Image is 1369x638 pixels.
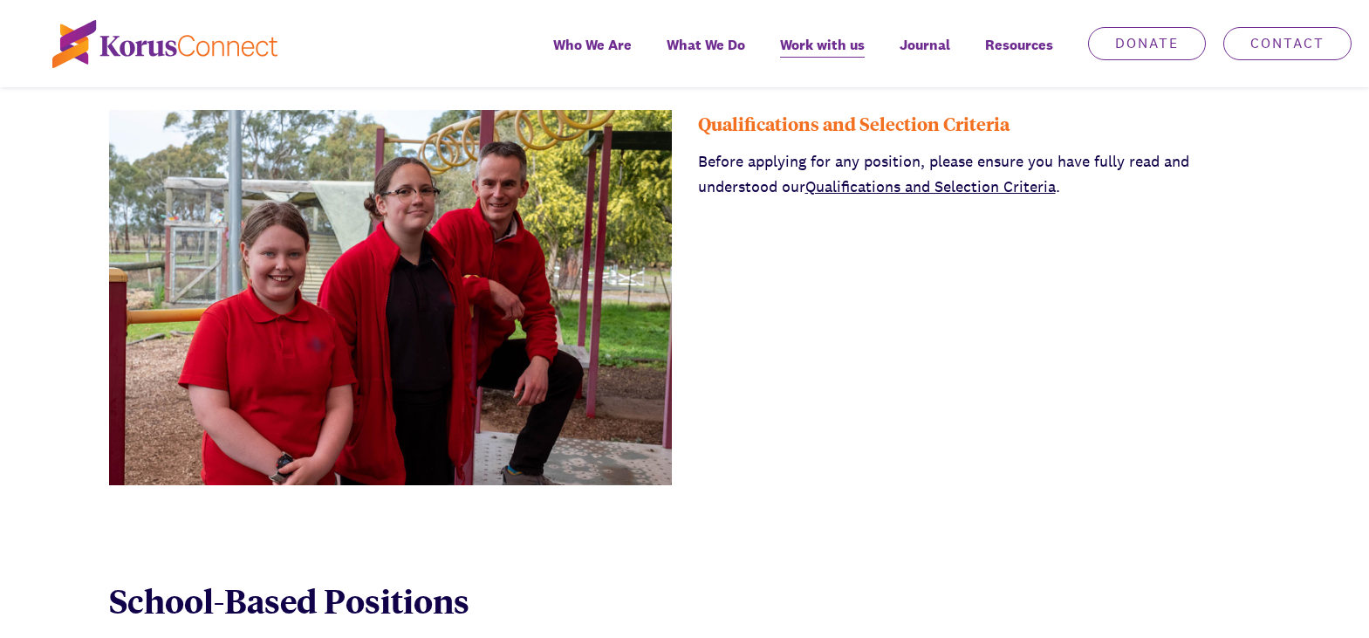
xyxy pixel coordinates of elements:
[882,24,968,87] a: Journal
[553,32,632,58] span: Who We Are
[698,149,1261,200] p: Before applying for any position, please ensure you have fully read and understood our .
[52,20,277,68] img: korus-connect%2Fc5177985-88d5-491d-9cd7-4a1febad1357_logo.svg
[698,110,1261,136] div: Qualifications and Selection Criteria
[900,32,950,58] span: Journal
[667,32,745,58] span: What We Do
[1088,27,1206,60] a: Donate
[649,24,763,87] a: What We Do
[1223,27,1352,60] a: Contact
[536,24,649,87] a: Who We Are
[805,176,1056,196] a: Qualifications and Selection Criteria
[780,32,865,58] span: Work with us
[109,110,672,485] img: 9b3fdab3-26a6-4a53-9313-dc52a8d8d19f_DSCF1455+-web.jpg
[763,24,882,87] a: Work with us
[968,24,1071,87] div: Resources
[109,580,967,621] p: School-Based Positions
